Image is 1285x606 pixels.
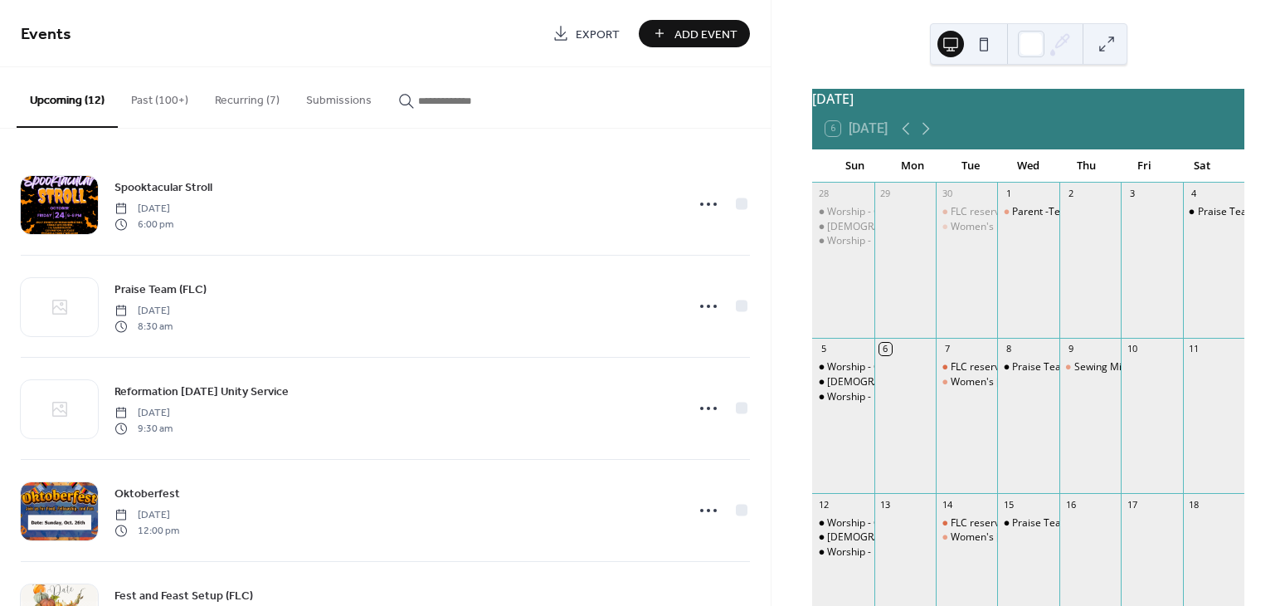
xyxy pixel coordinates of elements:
[639,20,750,47] button: Add Event
[114,178,212,197] a: Spooktacular Stroll
[114,202,173,217] span: [DATE]
[114,421,173,436] span: 9:30 am
[997,516,1059,530] div: Praise Team - FLC
[941,498,953,511] div: 14
[817,343,830,355] div: 5
[812,360,874,374] div: Worship - Chapel
[1126,188,1138,200] div: 3
[812,234,874,248] div: Worship - FLC
[879,188,892,200] div: 29
[951,530,1164,545] div: Women's [DEMOGRAPHIC_DATA] Study - SMC
[936,205,997,219] div: FLC reserved
[540,20,632,47] a: Export
[827,545,890,560] div: Worship - FLC
[827,375,965,389] div: [DEMOGRAPHIC_DATA] Study
[1064,188,1077,200] div: 2
[936,516,997,530] div: FLC reserved
[114,508,179,523] span: [DATE]
[812,220,874,234] div: Bible Study
[997,360,1059,374] div: Praise Team - FLC
[936,375,997,389] div: Women's Bible Study - SMC
[114,484,180,503] a: Oktoberfest
[1173,149,1231,183] div: Sat
[812,375,874,389] div: Bible Study
[1126,343,1138,355] div: 10
[114,523,179,538] span: 12:00 pm
[1183,205,1244,219] div: Praise Team (FLC)
[941,343,953,355] div: 7
[1000,149,1058,183] div: Wed
[1115,149,1173,183] div: Fri
[936,530,997,545] div: Women's Bible Study - SMC
[1198,205,1282,219] div: Praise Team (FLC)
[951,205,1011,219] div: FLC reserved
[1002,188,1015,200] div: 1
[293,67,385,126] button: Submissions
[951,360,1011,374] div: FLC reserved
[202,67,293,126] button: Recurring (7)
[114,179,212,197] span: Spooktacular Stroll
[812,516,874,530] div: Worship - Chapel
[114,217,173,232] span: 6:00 pm
[827,530,965,545] div: [DEMOGRAPHIC_DATA] Study
[827,220,965,234] div: [DEMOGRAPHIC_DATA] Study
[812,545,874,560] div: Worship - FLC
[1058,149,1116,183] div: Thu
[825,149,883,183] div: Sun
[114,406,173,421] span: [DATE]
[941,188,953,200] div: 30
[1188,188,1200,200] div: 4
[1012,360,1095,374] div: Praise Team - FLC
[812,205,874,219] div: Worship - Chapel
[827,205,906,219] div: Worship - Chapel
[674,26,737,43] span: Add Event
[1126,498,1138,511] div: 17
[1012,205,1114,219] div: Parent -Teacher Night
[827,390,890,404] div: Worship - FLC
[114,304,173,319] span: [DATE]
[817,188,830,200] div: 28
[17,67,118,128] button: Upcoming (12)
[1059,360,1121,374] div: Sewing Ministry - SMC
[1188,343,1200,355] div: 11
[1002,343,1015,355] div: 8
[114,486,180,503] span: Oktoberfest
[114,281,207,299] span: Praise Team (FLC)
[817,498,830,511] div: 12
[951,516,1011,530] div: FLC reserved
[114,588,253,605] span: Fest and Feast Setup (FLC)
[997,205,1059,219] div: Parent -Teacher Night
[936,360,997,374] div: FLC reserved
[951,220,1164,234] div: Women's [DEMOGRAPHIC_DATA] Study - SMC
[114,586,253,605] a: Fest and Feast Setup (FLC)
[1074,360,1177,374] div: Sewing Ministry - SMC
[812,89,1244,109] div: [DATE]
[1064,498,1077,511] div: 16
[114,319,173,334] span: 8:30 am
[942,149,1000,183] div: Tue
[21,18,71,51] span: Events
[936,220,997,234] div: Women's Bible Study - SMC
[879,498,892,511] div: 13
[812,390,874,404] div: Worship - FLC
[114,382,289,401] a: Reformation [DATE] Unity Service
[118,67,202,126] button: Past (100+)
[883,149,942,183] div: Mon
[114,384,289,401] span: Reformation [DATE] Unity Service
[951,375,1164,389] div: Women's [DEMOGRAPHIC_DATA] Study - SMC
[827,360,906,374] div: Worship - Chapel
[576,26,620,43] span: Export
[1002,498,1015,511] div: 15
[1064,343,1077,355] div: 9
[827,516,906,530] div: Worship - Chapel
[1012,516,1095,530] div: Praise Team - FLC
[812,530,874,545] div: Bible Study
[827,234,890,248] div: Worship - FLC
[879,343,892,355] div: 6
[114,280,207,299] a: Praise Team (FLC)
[1188,498,1200,511] div: 18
